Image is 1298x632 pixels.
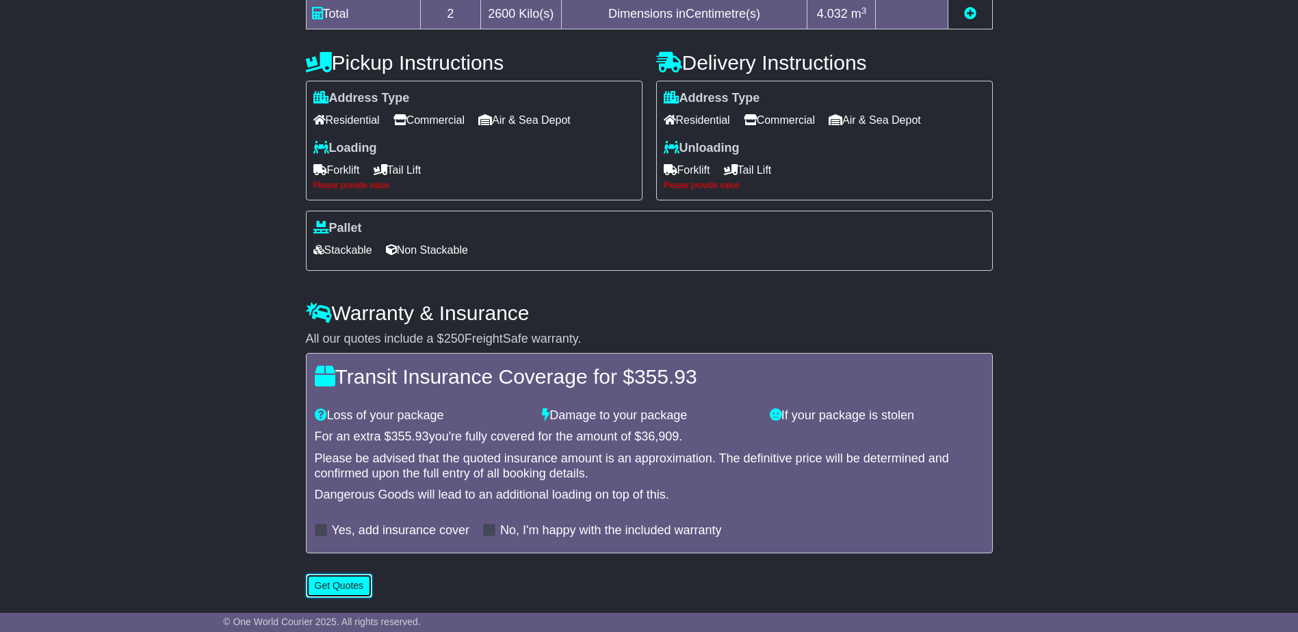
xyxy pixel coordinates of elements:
div: For an extra $ you're fully covered for the amount of $ . [315,430,984,445]
span: Tail Lift [724,159,772,181]
span: Tail Lift [374,159,421,181]
span: Residential [313,109,380,131]
h4: Warranty & Insurance [306,302,993,324]
h4: Delivery Instructions [656,51,993,74]
span: m [851,7,867,21]
span: 355.93 [391,430,429,443]
span: Forklift [313,159,360,181]
span: Commercial [393,109,465,131]
button: Get Quotes [306,574,373,598]
label: Address Type [313,91,410,106]
div: Please provide value [664,181,985,190]
span: Stackable [313,239,372,261]
div: All our quotes include a $ FreightSafe warranty. [306,332,993,347]
label: Address Type [664,91,760,106]
div: Loss of your package [308,408,536,423]
span: Air & Sea Depot [829,109,921,131]
span: 2600 [488,7,515,21]
span: Non Stackable [386,239,468,261]
div: Please be advised that the quoted insurance amount is an approximation. The definitive price will... [315,451,984,481]
h4: Pickup Instructions [306,51,642,74]
div: Damage to your package [535,408,763,423]
span: 250 [444,332,465,345]
span: Air & Sea Depot [478,109,571,131]
span: © One World Courier 2025. All rights reserved. [223,616,421,627]
label: No, I'm happy with the included warranty [500,523,722,538]
h4: Transit Insurance Coverage for $ [315,365,984,388]
a: Add new item [964,7,976,21]
div: Dangerous Goods will lead to an additional loading on top of this. [315,488,984,503]
sup: 3 [861,5,867,16]
span: Commercial [744,109,815,131]
div: Please provide value [313,181,635,190]
label: Unloading [664,141,740,156]
span: Residential [664,109,730,131]
span: 36,909 [641,430,679,443]
span: 355.93 [634,365,697,388]
label: Yes, add insurance cover [332,523,469,538]
span: 4.032 [817,7,848,21]
span: Forklift [664,159,710,181]
label: Pallet [313,221,362,236]
div: If your package is stolen [763,408,991,423]
label: Loading [313,141,377,156]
